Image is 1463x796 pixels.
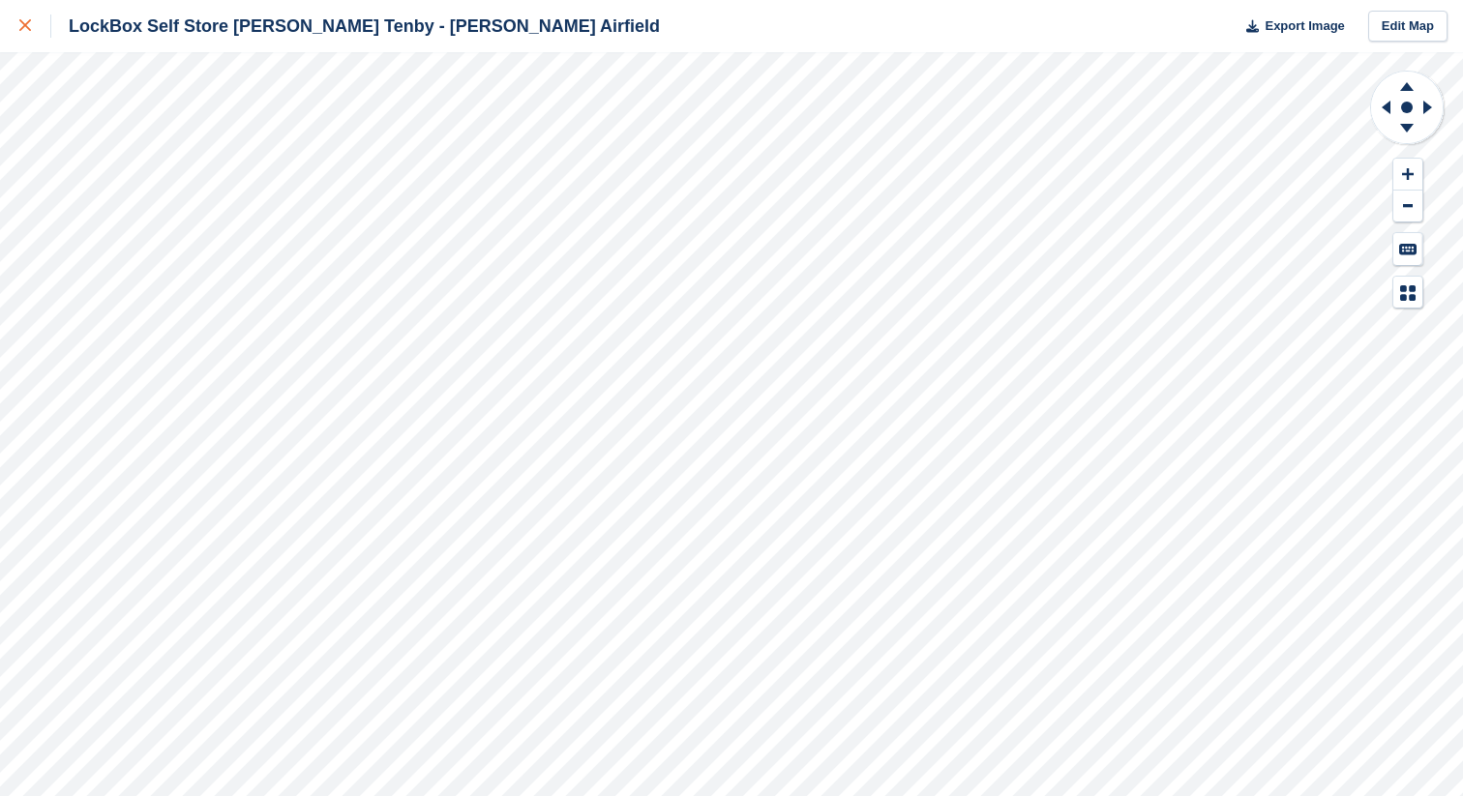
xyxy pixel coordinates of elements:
button: Keyboard Shortcuts [1393,233,1422,265]
button: Zoom Out [1393,191,1422,222]
a: Edit Map [1368,11,1448,43]
button: Export Image [1235,11,1345,43]
button: Map Legend [1393,277,1422,309]
div: LockBox Self Store [PERSON_NAME] Tenby - [PERSON_NAME] Airfield [51,15,660,38]
button: Zoom In [1393,159,1422,191]
span: Export Image [1265,16,1344,36]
